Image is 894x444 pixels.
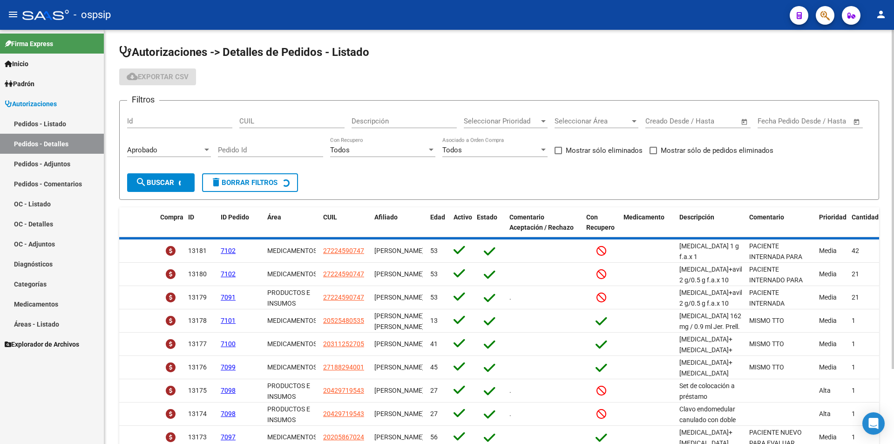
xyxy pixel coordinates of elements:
[374,270,424,278] span: [PERSON_NAME]
[221,270,236,278] span: 7102
[430,410,438,417] span: 27
[852,363,855,371] span: 1
[188,270,207,278] span: 13180
[374,294,424,301] span: [PERSON_NAME]
[323,363,364,371] span: 27188294001
[679,359,739,430] span: [MEDICAL_DATA]+[MEDICAL_DATA] alaf.+[MEDICAL_DATA] 200mg/25mg/50mg comp.rec.x 30 (FTC/TAF/DTG)
[819,292,844,303] div: Media
[5,39,53,49] span: Firma Express
[852,116,862,127] button: Open calendar
[160,213,183,221] span: Compra
[586,213,615,232] span: Con Recupero
[5,339,79,349] span: Explorador de Archivos
[852,213,879,221] span: Cantidad
[430,363,438,371] span: 45
[442,146,462,154] span: Todos
[267,247,317,254] span: MEDICAMENTOS
[645,117,683,125] input: Fecha inicio
[862,412,885,435] div: Open Intercom Messenger
[852,387,855,394] span: 1
[127,146,157,154] span: Aprobado
[5,79,34,89] span: Padrón
[221,340,236,348] span: 7100
[430,294,438,301] span: 53
[819,409,844,419] div: Alta
[323,247,364,254] span: 27224590747
[758,117,795,125] input: Fecha inicio
[852,317,855,324] span: 1
[374,213,398,221] span: Afiliado
[875,9,887,20] mat-icon: person
[323,270,364,278] span: 27224590747
[679,289,763,307] span: [MEDICAL_DATA]+avibactam 2 g/0.5 g f.a.x 10
[374,387,424,394] span: [PERSON_NAME]
[749,266,803,294] span: PACIENTE INTERNADO PARA EVALUAR
[374,433,424,441] span: [PERSON_NAME]
[330,146,350,154] span: Todos
[679,335,743,396] span: [MEDICAL_DATA]+[MEDICAL_DATA]+[MEDICAL_DATA] 50mg/600mg/300mg comp. X 30 (DTG/ABC/3TC)
[217,207,264,238] datatable-header-cell: ID Pedido
[267,340,317,348] span: MEDICAMENTOS
[221,433,236,441] span: 7097
[555,117,630,125] span: Seleccionar Área
[374,410,424,417] span: [PERSON_NAME]
[566,145,643,156] span: Mostrar sólo eliminados
[188,363,207,371] span: 13176
[509,294,511,301] span: .
[430,387,438,394] span: 27
[679,266,763,284] span: [MEDICAL_DATA]+avibactam 2 g/0.5 g f.a.x 10
[848,207,885,238] datatable-header-cell: Cantidad
[620,207,676,238] datatable-header-cell: Medicamento
[202,173,298,192] button: Borrar Filtros
[374,247,424,254] span: [PERSON_NAME]
[127,71,138,82] mat-icon: cloud_download
[221,213,249,221] span: ID Pedido
[210,177,222,188] mat-icon: delete
[582,207,620,238] datatable-header-cell: Con Recupero
[74,5,111,25] span: - ospsip
[819,246,844,256] div: Media
[264,207,319,238] datatable-header-cell: Área
[221,363,236,371] span: 7099
[267,213,281,221] span: Área
[745,207,815,238] datatable-header-cell: Comentario
[7,9,19,20] mat-icon: menu
[427,207,450,238] datatable-header-cell: Edad
[749,242,802,271] span: PACIENTE INTERNADA PARA EVALUAR
[188,340,207,348] span: 13177
[430,270,438,278] span: 53
[509,410,511,417] span: .
[509,387,511,394] span: .
[749,213,784,221] span: Comentario
[679,312,741,341] span: [MEDICAL_DATA] 162 mg / 0.9 ml Jer. Prell. x 4
[374,340,424,348] span: [PERSON_NAME]
[135,177,147,188] mat-icon: search
[819,213,847,221] span: Prioridad
[267,270,317,278] span: MEDICAMENTOS
[506,207,582,238] datatable-header-cell: Comentario Aceptación / Rechazo
[691,117,737,125] input: Fecha fin
[319,207,371,238] datatable-header-cell: CUIL
[323,317,364,324] span: 20525480535
[323,294,364,301] span: 27224590747
[119,68,196,85] button: Exportar CSV
[188,317,207,324] span: 13178
[749,363,784,371] span: MISMO TTO
[661,145,773,156] span: Mostrar sólo de pedidos eliminados
[221,387,236,394] span: 7098
[819,269,844,280] div: Media
[819,432,844,443] div: Media
[119,46,369,59] span: Autorizaciones -> Detalles de Pedidos - Listado
[679,213,714,221] span: Descripción
[852,270,859,278] span: 21
[509,213,574,232] span: Comentario Aceptación / Rechazo
[323,410,364,417] span: 20429719543
[127,173,195,192] button: Buscar
[676,207,745,238] datatable-header-cell: Descripción
[819,339,844,349] div: Media
[267,382,310,411] span: PRODUCTOS E INSUMOS MEDICOS
[267,405,310,434] span: PRODUCTOS E INSUMOS MEDICOS
[323,387,364,394] span: 20429719543
[221,410,236,417] span: 7098
[430,340,438,348] span: 41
